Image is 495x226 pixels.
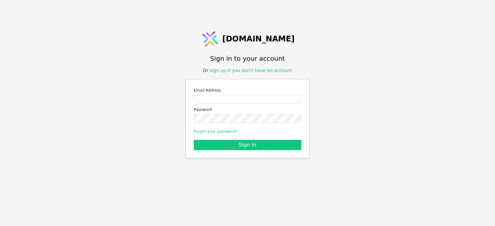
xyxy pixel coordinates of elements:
[194,95,301,104] input: Email address
[194,140,301,150] button: Sign in
[210,68,292,73] a: sign up if you don't have an account
[203,67,292,74] div: Or
[194,129,238,134] a: Forgot your password?
[194,87,301,94] label: Email Address
[210,54,285,63] h1: Sign in to your account
[194,106,301,113] label: Password
[222,33,295,45] span: [DOMAIN_NAME]
[194,114,301,123] input: Password
[200,29,295,49] a: [DOMAIN_NAME]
